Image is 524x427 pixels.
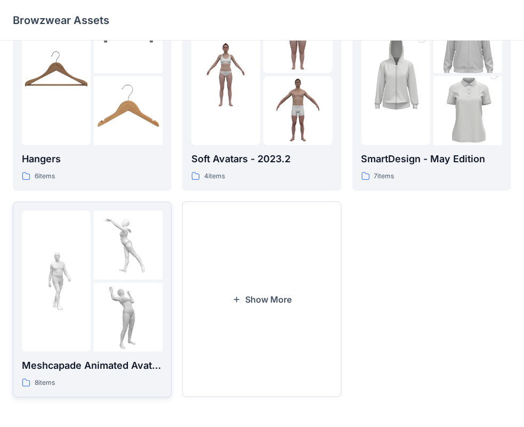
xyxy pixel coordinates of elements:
p: SmartDesign - May Edition [361,152,502,167]
p: 8 items [35,377,55,389]
img: folder 2 [94,211,163,280]
p: 6 items [35,171,55,182]
img: folder 3 [263,76,332,145]
img: folder 1 [22,40,91,109]
img: folder 3 [94,283,163,352]
p: 4 items [204,171,225,182]
button: Show More [182,202,341,398]
p: Meshcapade Animated Avatars [22,358,163,373]
a: folder 1folder 2folder 3Meshcapade Animated Avatars8items [13,202,172,398]
img: folder 3 [433,59,502,163]
p: Browzwear Assets [13,13,109,28]
img: folder 1 [191,40,260,109]
p: 7 items [374,171,394,182]
p: Soft Avatars - 2023.2 [191,152,332,167]
img: folder 1 [361,23,430,126]
img: folder 1 [22,247,91,315]
p: Hangers [22,152,163,167]
img: folder 3 [94,76,163,145]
